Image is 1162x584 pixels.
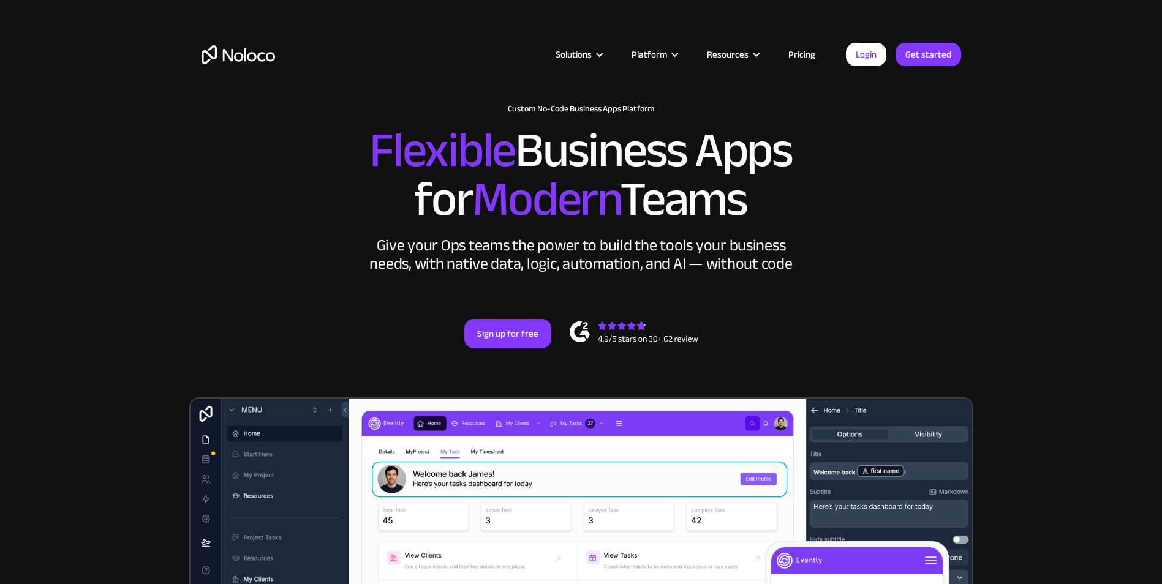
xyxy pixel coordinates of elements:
[773,47,831,62] a: Pricing
[472,154,620,245] span: Modern
[464,319,551,348] a: Sign up for free
[632,47,667,62] div: Platform
[846,43,886,66] a: Login
[692,47,773,62] div: Resources
[556,47,592,62] div: Solutions
[367,236,796,273] div: Give your Ops teams the power to build the tools your business needs, with native data, logic, au...
[616,47,692,62] div: Platform
[896,43,961,66] a: Get started
[707,47,749,62] div: Resources
[202,45,275,64] a: home
[369,105,515,196] span: Flexible
[202,126,961,224] h2: Business Apps for Teams
[540,47,616,62] div: Solutions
